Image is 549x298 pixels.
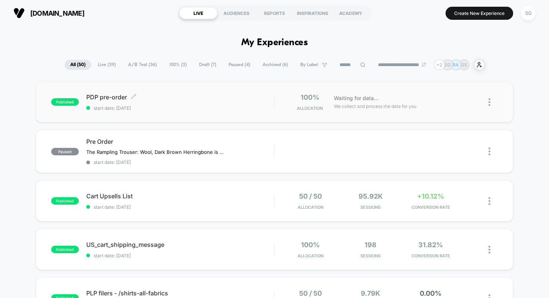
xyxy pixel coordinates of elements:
[332,7,370,19] div: ACADEMY
[488,197,490,205] img: close
[342,253,399,258] span: Sessions
[299,192,322,200] span: 50 / 50
[86,93,274,101] span: PDP pre-order
[164,60,192,70] span: 100% ( 3 )
[444,62,451,68] p: SG
[298,253,323,258] span: Allocation
[179,7,217,19] div: LIVE
[301,93,319,101] span: 100%
[294,7,332,19] div: INSPIRATIONS
[334,94,378,102] span: Waiting for data...
[488,148,490,155] img: close
[365,241,376,249] span: 198
[11,7,87,19] button: [DOMAIN_NAME]
[297,106,323,111] span: Allocation
[217,7,255,19] div: AUDIENCES
[434,59,445,70] div: + 2
[86,241,274,248] span: US_cart_shipping_message
[299,289,322,297] span: 50 / 50
[342,205,399,210] span: Sessions
[521,6,536,21] div: SG
[403,205,459,210] span: CONVERSION RATE
[257,60,294,70] span: Archived ( 6 )
[359,192,383,200] span: 95.92k
[92,60,121,70] span: Live ( 39 )
[417,192,444,200] span: +10.12%
[51,197,79,205] span: published
[223,60,256,70] span: Paused ( 4 )
[86,159,274,165] span: start date: [DATE]
[51,246,79,253] span: published
[422,62,426,67] img: end
[334,103,416,110] span: We collect and process the data for you
[420,289,441,297] span: 0.00%
[86,192,274,200] span: Cart Upsells List
[300,62,318,68] span: By Label
[51,148,79,155] span: paused
[461,62,467,68] p: GS
[86,204,274,210] span: start date: [DATE]
[193,60,222,70] span: Draft ( 7 )
[488,246,490,254] img: close
[13,7,25,19] img: Visually logo
[453,62,459,68] p: RA
[446,7,513,20] button: Create New Experience
[122,60,162,70] span: A/B Test ( 36 )
[488,98,490,106] img: close
[519,6,538,21] button: SG
[403,253,459,258] span: CONVERSION RATE
[86,105,274,111] span: start date: [DATE]
[65,60,91,70] span: All ( 50 )
[298,205,323,210] span: Allocation
[86,149,225,155] span: The Rampling Trouser: Wool, Dark Brown Herringbone is available to buy on pre-order.Orders contai...
[86,253,274,258] span: start date: [DATE]
[86,289,274,297] span: PLP filers - /shirts-all-fabrics
[86,138,274,145] span: Pre Order
[255,7,294,19] div: REPORTS
[301,241,320,249] span: 100%
[361,289,380,297] span: 9.79k
[418,241,443,249] span: 31.82%
[241,37,308,48] h1: My Experiences
[30,9,84,17] span: [DOMAIN_NAME]
[51,98,79,106] span: published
